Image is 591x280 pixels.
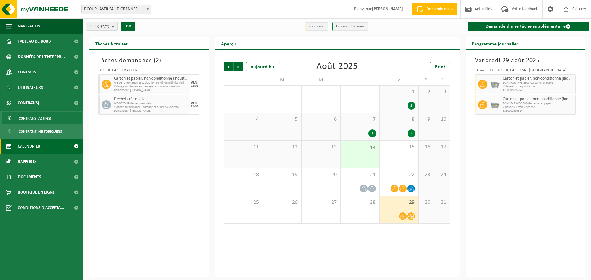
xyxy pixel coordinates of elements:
a: Print [430,62,450,71]
span: 30 [422,199,431,206]
span: 22 [383,172,415,178]
strong: [PERSON_NAME] [372,7,403,11]
span: 8 [383,116,415,123]
span: 26 [266,199,298,206]
td: M [263,74,302,85]
span: Demandeur: [PERSON_NAME] [114,109,189,113]
h3: Tâches demandées ( ) [98,56,199,65]
span: Carton et papier, non-conditionné (industriel) [503,76,574,81]
span: 18 [227,172,259,178]
span: 7 [344,116,376,123]
span: 28 [344,199,376,206]
span: Conditions d'accepta... [18,200,64,215]
a: Contrat(s) historique(s) [2,125,82,137]
span: Données de l'entrepr... [18,49,65,65]
a: Contrat(s) actif(s) [2,112,82,124]
span: 9 [422,116,431,123]
span: Tableau de bord [18,34,51,49]
span: 27 [305,199,337,206]
span: Demandeur: [PERSON_NAME] [114,89,189,92]
span: 31 [437,199,447,206]
span: Déchets résiduels [114,97,189,102]
span: Vidange sur fréquence fixe [503,105,574,109]
span: WB-0370-HP carton et papier, non-conditionné (industriel) [114,81,189,85]
span: Précédent [224,62,233,71]
div: VEN. [191,101,198,105]
span: 16 [422,144,431,151]
span: 19 [266,172,298,178]
span: Calendrier [18,139,40,154]
span: Documents [18,169,41,185]
span: 10 [437,116,447,123]
h2: Programme journalier [466,37,525,49]
td: V [380,74,418,85]
a: Demande devis [412,3,457,15]
span: 13 [305,144,337,151]
span: Utilisateurs [18,80,43,95]
span: 4 [227,116,259,123]
span: Contrat(s) [18,95,39,111]
span: 2 [156,57,159,64]
span: Contrat(s) historique(s) [19,126,62,137]
span: Boutique en ligne [18,185,55,200]
button: OK [121,22,135,31]
div: 22/08 [191,105,198,108]
span: DCOUP LASER SA - FLORENNES [81,5,151,14]
span: Contacts [18,65,36,80]
div: 1 [368,129,376,137]
button: Site(s)(2/2) [86,22,118,31]
a: Demande d'une tâche supplémentaire [468,22,589,31]
span: Site(s) [90,22,109,31]
div: VEN. [191,81,198,85]
div: Août 2025 [316,62,358,71]
span: 1 [383,89,415,96]
span: 24 [437,172,447,178]
span: 23 [422,172,431,178]
span: 21 [344,172,376,178]
div: aujourd'hui [246,62,280,71]
div: 10-421111 - DCOUP LASER SA - [GEOGRAPHIC_DATA] [475,68,576,74]
span: 6 [305,116,337,123]
h2: Aperçu [215,37,242,49]
h3: Vendredi 29 août 2025 [475,56,576,65]
span: 3 [437,89,447,96]
count: (2/2) [101,24,109,28]
span: 2 [422,89,431,96]
span: Navigation [18,18,40,34]
span: T250001695384 [503,109,574,113]
span: 25 [227,199,259,206]
td: D [434,74,450,85]
span: WB-0370-HP déchets résiduels [114,102,189,105]
span: Suivant [234,62,243,71]
li: Exécuté et terminé [332,22,368,31]
td: S [419,74,434,85]
div: 22/08 [191,85,198,88]
span: Vidange sur demande - passage dans une tournée fixe [114,105,189,109]
span: ZONE HAUT WB-2500-GA carton et papier [503,81,574,85]
span: Rapports [18,154,37,169]
span: 14 [344,144,376,151]
span: 12 [266,144,298,151]
span: ZONE BAS WB-2500-GA carton et papier [503,102,574,105]
span: 11 [227,144,259,151]
td: L [224,74,263,85]
span: 17 [437,144,447,151]
span: Vidange sur demande - passage dans une tournée fixe [114,85,189,89]
span: DCOUP LASER SA - FLORENNES [82,5,151,14]
span: 20 [305,172,337,178]
span: 15 [383,144,415,151]
span: Carton et papier, non-conditionné (industriel) [503,97,574,102]
span: Carton et papier, non-conditionné (industriel) [114,76,189,81]
span: Vidange sur fréquence fixe [503,85,574,89]
div: 2 [408,129,415,137]
span: Demande devis [425,6,454,12]
h2: Tâches à traiter [89,37,134,49]
span: 5 [266,116,298,123]
div: 2 [408,102,415,110]
span: Print [435,65,445,69]
td: J [341,74,380,85]
span: T250001695372 [503,89,574,92]
span: Contrat(s) actif(s) [19,112,51,124]
li: à exécuter [305,22,328,31]
div: DCOUP LASER BAELEN [98,68,199,74]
